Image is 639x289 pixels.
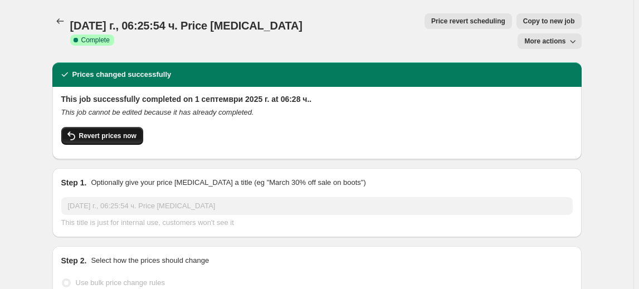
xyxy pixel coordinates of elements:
[516,13,582,29] button: Copy to new job
[61,127,143,145] button: Revert prices now
[79,131,136,140] span: Revert prices now
[76,278,165,287] span: Use bulk price change rules
[61,197,573,215] input: 30% off holiday sale
[91,177,365,188] p: Optionally give your price [MEDICAL_DATA] a title (eg "March 30% off sale on boots")
[524,37,565,46] span: More actions
[518,33,581,49] button: More actions
[61,255,87,266] h2: Step 2.
[523,17,575,26] span: Copy to new job
[81,36,110,45] span: Complete
[52,13,68,29] button: Price change jobs
[61,94,573,105] h2: This job successfully completed on 1 септември 2025 г. at 06:28 ч..
[72,69,172,80] h2: Prices changed successfully
[61,108,254,116] i: This job cannot be edited because it has already completed.
[61,177,87,188] h2: Step 1.
[61,218,234,227] span: This title is just for internal use, customers won't see it
[91,255,209,266] p: Select how the prices should change
[431,17,505,26] span: Price revert scheduling
[425,13,512,29] button: Price revert scheduling
[70,19,303,32] span: [DATE] г., 06:25:54 ч. Price [MEDICAL_DATA]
